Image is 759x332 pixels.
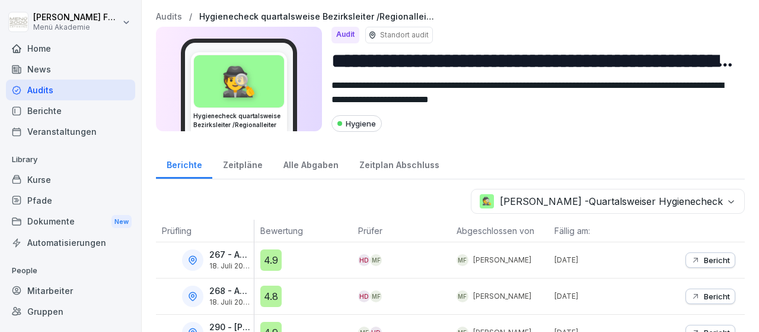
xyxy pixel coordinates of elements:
div: New [111,215,132,229]
a: Hygienecheck quartalsweise Bezirksleiter /Regionalleiter [199,12,436,22]
a: Mitarbeiter [6,280,135,301]
a: Berichte [6,100,135,121]
p: Prüfling [162,225,248,237]
a: Gruppen [6,301,135,322]
a: Pfade [6,190,135,211]
a: Veranstaltungen [6,121,135,142]
div: MF [457,290,468,302]
div: HD [358,290,370,302]
div: Audit [331,27,359,43]
div: MF [370,290,382,302]
p: Library [6,150,135,169]
p: [PERSON_NAME] [473,291,531,302]
div: Dokumente [6,211,135,233]
p: / [189,12,192,22]
th: Prüfer [352,220,451,242]
th: Fällig am: [548,220,647,242]
a: Audits [156,12,182,22]
h3: Hygienecheck quartalsweise Bezirksleiter /Regionalleiter [193,112,285,129]
a: Kurse [6,169,135,190]
p: Standort audit [380,30,429,40]
a: Automatisierungen [6,232,135,253]
a: Home [6,38,135,59]
a: Alle Abgaben [273,148,349,179]
div: 4.9 [260,249,282,271]
p: 268 - Amazon STR1 [GEOGRAPHIC_DATA] [209,286,251,296]
p: [PERSON_NAME] [473,255,531,265]
p: People [6,261,135,280]
a: Audits [6,80,135,100]
a: News [6,59,135,80]
p: 18. Juli 2025 [209,262,251,270]
a: Zeitpläne [212,148,273,179]
div: HD [358,254,370,266]
div: 🕵️ [194,55,284,107]
div: MF [457,254,468,266]
p: Menü Akademie [33,23,120,31]
a: Zeitplan Abschluss [349,148,449,179]
p: Bewertung [260,225,347,237]
p: [DATE] [554,255,647,265]
div: Hygiene [331,115,382,132]
p: Bericht [704,292,730,301]
p: [DATE] [554,291,647,302]
button: Bericht [685,289,735,304]
a: DokumenteNew [6,211,135,233]
p: Abgeschlossen von [457,225,543,237]
p: 18. Juli 2025 [209,298,251,306]
button: Bericht [685,252,735,268]
a: Berichte [156,148,212,179]
p: 267 - Amazon MUC3 Graben [209,250,251,260]
div: 4.8 [260,286,282,307]
div: MF [370,254,382,266]
p: [PERSON_NAME] Faschon [33,12,120,23]
p: Bericht [704,255,730,265]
